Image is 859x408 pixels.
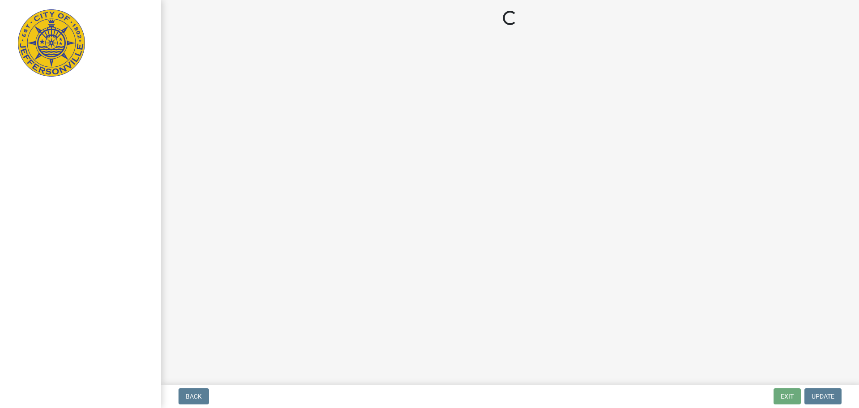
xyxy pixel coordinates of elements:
[18,9,85,77] img: City of Jeffersonville, Indiana
[804,388,842,404] button: Update
[774,388,801,404] button: Exit
[812,393,834,400] span: Update
[179,388,209,404] button: Back
[186,393,202,400] span: Back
